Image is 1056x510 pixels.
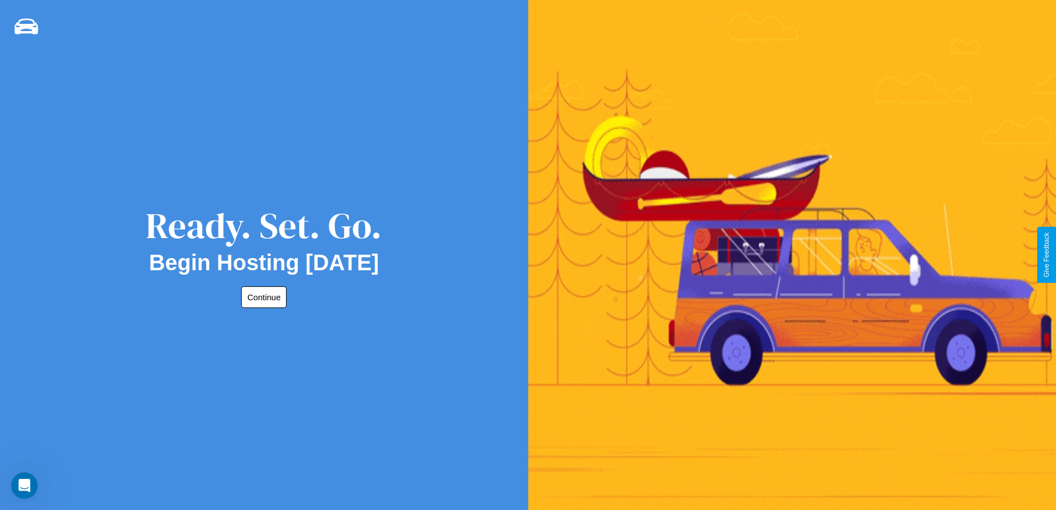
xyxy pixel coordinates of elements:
[241,286,287,308] button: Continue
[11,472,38,499] iframe: Intercom live chat
[146,201,382,250] div: Ready. Set. Go.
[1043,233,1050,277] div: Give Feedback
[149,250,379,275] h2: Begin Hosting [DATE]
